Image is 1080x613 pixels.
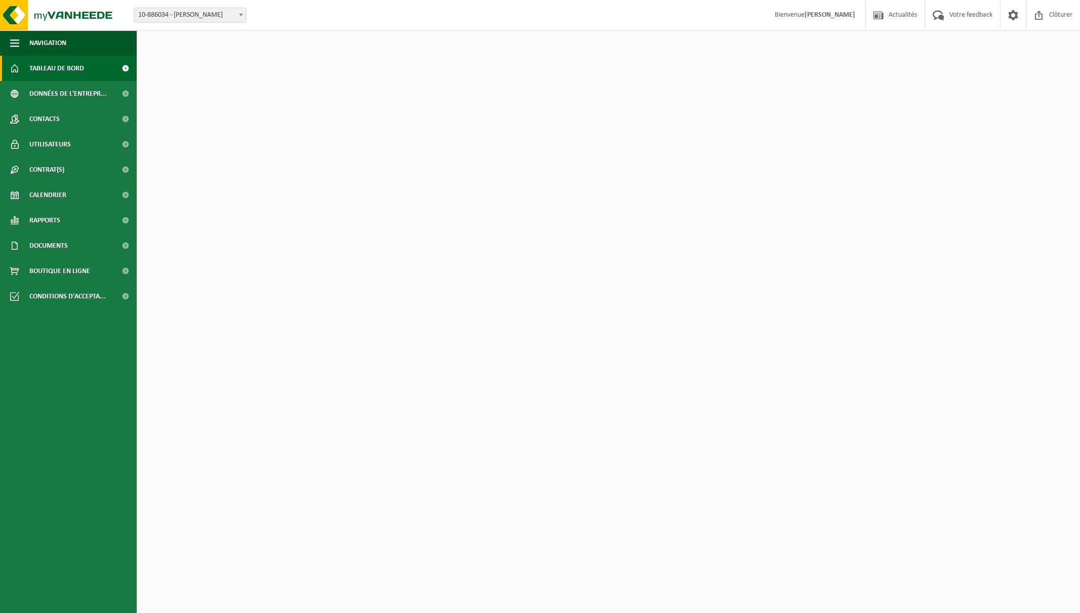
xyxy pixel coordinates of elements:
span: Tableau de bord [29,56,84,81]
span: Navigation [29,30,66,56]
span: Contacts [29,106,60,132]
span: Boutique en ligne [29,258,90,284]
span: 10-886034 - ROSIER - MOUSTIER [134,8,247,23]
span: Utilisateurs [29,132,71,157]
span: Contrat(s) [29,157,64,182]
span: Données de l'entrepr... [29,81,107,106]
strong: [PERSON_NAME] [805,11,855,19]
span: Conditions d'accepta... [29,284,106,309]
span: Documents [29,233,68,258]
span: 10-886034 - ROSIER - MOUSTIER [134,8,246,22]
span: Calendrier [29,182,66,208]
span: Rapports [29,208,60,233]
